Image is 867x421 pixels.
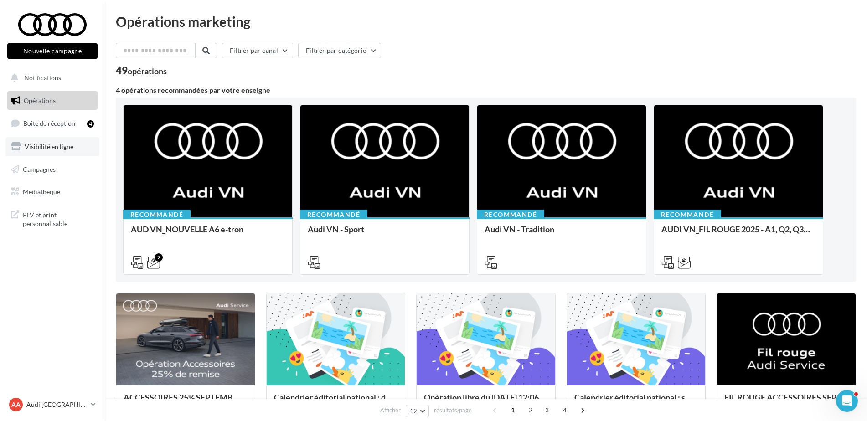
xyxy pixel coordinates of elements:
span: 3 [540,403,554,417]
a: Opérations [5,91,99,110]
span: 2 [523,403,538,417]
span: Médiathèque [23,188,60,195]
span: 12 [410,407,418,415]
span: Opérations [24,97,56,104]
a: Visibilité en ligne [5,137,99,156]
span: Notifications [24,74,61,82]
span: 1 [506,403,520,417]
div: ACCESSOIRES 25% SEPTEMBRE - AUDI SERVICE [124,393,248,411]
a: Médiathèque [5,182,99,201]
span: Boîte de réception [23,119,75,127]
button: Filtrer par catégorie [298,43,381,58]
button: Notifications [5,68,96,87]
button: Filtrer par canal [222,43,293,58]
a: Campagnes [5,160,99,179]
div: Calendrier éditorial national : du 02.09 au 03.09 [274,393,398,411]
iframe: Intercom live chat [836,390,858,412]
span: Campagnes [23,165,56,173]
div: 49 [116,66,167,76]
span: Visibilité en ligne [25,143,73,150]
button: Nouvelle campagne [7,43,98,59]
div: Recommandé [123,210,191,220]
span: AA [11,400,21,409]
div: Opération libre du [DATE] 12:06 [424,393,548,411]
div: Opérations marketing [116,15,856,28]
div: AUD VN_NOUVELLE A6 e-tron [131,225,285,243]
div: Audi VN - Sport [308,225,462,243]
span: 4 [557,403,572,417]
div: Recommandé [300,210,367,220]
div: FIL ROUGE ACCESSOIRES SEPTEMBRE - AUDI SERVICE [724,393,848,411]
div: 4 opérations recommandées par votre enseigne [116,87,856,94]
p: Audi [GEOGRAPHIC_DATA] [26,400,87,409]
a: Boîte de réception4 [5,113,99,133]
div: opérations [128,67,167,75]
div: Recommandé [477,210,544,220]
div: AUDI VN_FIL ROUGE 2025 - A1, Q2, Q3, Q5 et Q4 e-tron [661,225,815,243]
button: 12 [406,405,429,417]
span: PLV et print personnalisable [23,209,94,228]
span: résultats/page [434,406,472,415]
a: PLV et print personnalisable [5,205,99,232]
span: Afficher [380,406,401,415]
div: 4 [87,120,94,128]
a: AA Audi [GEOGRAPHIC_DATA] [7,396,98,413]
div: 2 [155,253,163,262]
div: Calendrier éditorial national : semaine du 25.08 au 31.08 [574,393,698,411]
div: Audi VN - Tradition [485,225,639,243]
div: Recommandé [654,210,721,220]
